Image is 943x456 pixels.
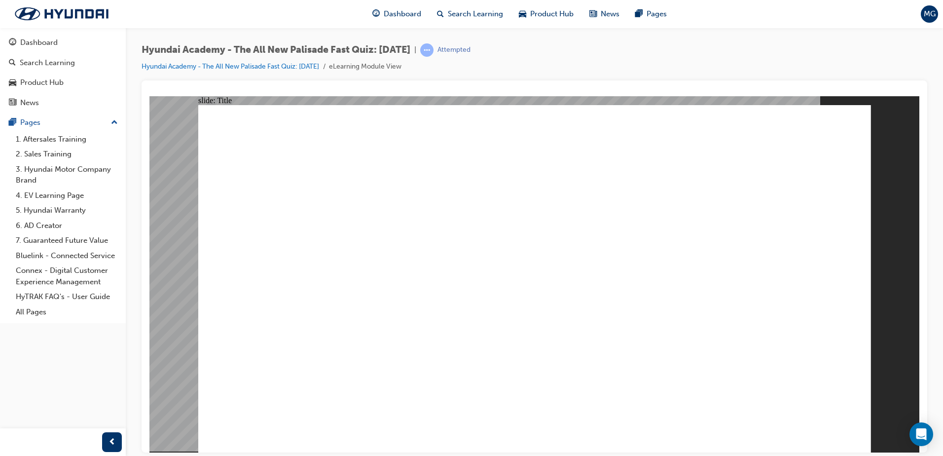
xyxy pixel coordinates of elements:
a: 4. EV Learning Page [12,188,122,203]
span: pages-icon [635,8,643,20]
div: Search Learning [20,57,75,69]
button: MG [921,5,938,23]
a: guage-iconDashboard [364,4,429,24]
a: search-iconSearch Learning [429,4,511,24]
a: 6. AD Creator [12,218,122,233]
a: 7. Guaranteed Future Value [12,233,122,248]
img: Trak [5,3,118,24]
span: Hyundai Academy - The All New Palisade Fast Quiz: [DATE] [142,44,410,56]
span: prev-icon [109,436,116,449]
span: pages-icon [9,118,16,127]
a: HyTRAK FAQ's - User Guide [12,289,122,304]
a: Connex - Digital Customer Experience Management [12,263,122,289]
span: guage-icon [9,38,16,47]
span: car-icon [519,8,526,20]
div: Attempted [437,45,471,55]
div: News [20,97,39,109]
div: Product Hub [20,77,64,88]
a: All Pages [12,304,122,320]
a: Dashboard [4,34,122,52]
a: news-iconNews [581,4,627,24]
a: News [4,94,122,112]
span: car-icon [9,78,16,87]
div: Dashboard [20,37,58,48]
span: news-icon [9,99,16,108]
span: guage-icon [372,8,380,20]
a: 1. Aftersales Training [12,132,122,147]
span: MG [924,8,936,20]
button: DashboardSearch LearningProduct HubNews [4,32,122,114]
a: Product Hub [4,74,122,92]
span: Pages [647,8,667,20]
span: Dashboard [384,8,421,20]
span: search-icon [437,8,444,20]
div: Open Intercom Messenger [909,422,933,446]
a: 3. Hyundai Motor Company Brand [12,162,122,188]
span: up-icon [111,116,118,129]
span: News [601,8,619,20]
span: Product Hub [530,8,574,20]
span: learningRecordVerb_ATTEMPT-icon [420,43,434,57]
span: news-icon [589,8,597,20]
a: Hyundai Academy - The All New Palisade Fast Quiz: [DATE] [142,62,319,71]
span: search-icon [9,59,16,68]
li: eLearning Module View [329,61,401,73]
a: pages-iconPages [627,4,675,24]
a: Search Learning [4,54,122,72]
a: car-iconProduct Hub [511,4,581,24]
button: Pages [4,114,122,132]
a: Bluelink - Connected Service [12,248,122,264]
div: Pages [20,117,40,128]
span: | [414,44,416,56]
a: 5. Hyundai Warranty [12,203,122,218]
a: 2. Sales Training [12,147,122,162]
span: Search Learning [448,8,503,20]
